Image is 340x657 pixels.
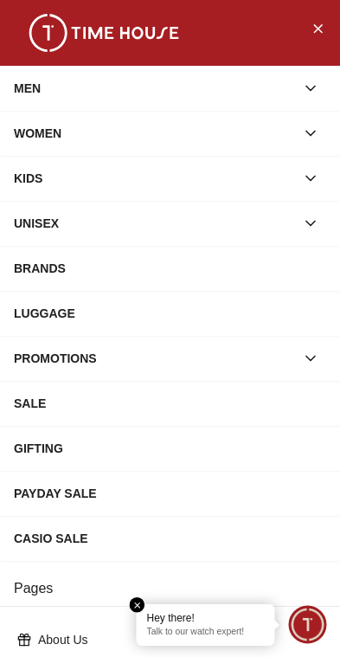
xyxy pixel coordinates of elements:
div: MEN [14,73,295,104]
div: SALE [14,388,326,419]
div: KIDS [14,163,295,194]
div: Chat Widget [289,606,327,644]
p: Talk to our watch expert! [147,627,265,639]
div: WOMEN [14,118,295,149]
div: Hey there! [147,611,265,625]
div: GIFTING [14,433,326,464]
div: PAYDAY SALE [14,478,326,509]
img: ... [17,14,190,52]
button: Close Menu [304,14,331,42]
div: CASIO SALE [14,523,326,554]
div: BRANDS [14,253,326,284]
div: UNISEX [14,208,295,239]
div: LUGGAGE [14,298,326,329]
p: About Us [38,631,316,648]
em: Close tooltip [130,597,145,613]
div: PROMOTIONS [14,343,295,374]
